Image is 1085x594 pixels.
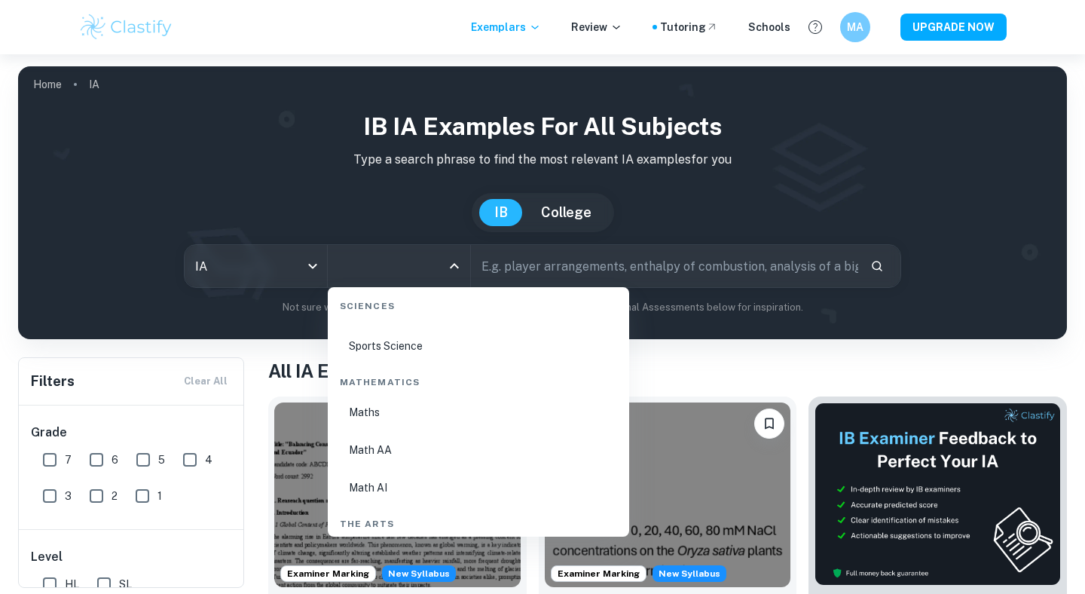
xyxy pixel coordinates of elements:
[33,74,62,95] a: Home
[545,403,791,587] img: ESS IA example thumbnail: To what extent do diPerent NaCl concentr
[552,567,646,580] span: Examiner Marking
[653,565,726,582] span: New Syllabus
[526,199,607,226] button: College
[31,371,75,392] h6: Filters
[112,488,118,504] span: 2
[205,452,212,468] span: 4
[30,300,1055,315] p: Not sure what to search for? You can always look through our example Internal Assessments below f...
[30,109,1055,145] h1: IB IA examples for all subjects
[65,452,72,468] span: 7
[660,19,718,35] a: Tutoring
[334,363,623,395] div: Mathematics
[900,14,1007,41] button: UPGRADE NOW
[479,199,523,226] button: IB
[65,576,79,592] span: HL
[78,12,174,42] img: Clastify logo
[382,565,456,582] div: Starting from the May 2026 session, the ESS IA requirements have changed. We created this exempla...
[158,452,165,468] span: 5
[754,409,784,439] button: Bookmark
[31,548,233,566] h6: Level
[334,470,623,505] li: Math AI
[815,403,1061,586] img: Thumbnail
[748,19,790,35] a: Schools
[847,19,864,35] h6: MA
[185,245,327,287] div: IA
[471,245,858,287] input: E.g. player arrangements, enthalpy of combustion, analysis of a big city...
[334,287,623,319] div: Sciences
[281,567,375,580] span: Examiner Marking
[65,488,72,504] span: 3
[334,329,623,363] li: Sports Science
[471,19,541,35] p: Exemplars
[653,565,726,582] div: Starting from the May 2026 session, the ESS IA requirements have changed. We created this exempla...
[334,505,623,537] div: The Arts
[444,256,465,277] button: Close
[18,66,1067,339] img: profile cover
[274,403,521,587] img: ESS IA example thumbnail: To what extent do CO2 emissions contribu
[571,19,622,35] p: Review
[382,565,456,582] span: New Syllabus
[334,433,623,467] li: Math AA
[864,253,890,279] button: Search
[157,488,162,504] span: 1
[112,452,118,468] span: 6
[840,12,870,42] button: MA
[334,395,623,430] li: Maths
[30,151,1055,169] p: Type a search phrase to find the most relevant IA examples for you
[802,14,828,40] button: Help and Feedback
[268,357,1067,384] h1: All IA Examples
[31,424,233,442] h6: Grade
[119,576,132,592] span: SL
[89,76,99,93] p: IA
